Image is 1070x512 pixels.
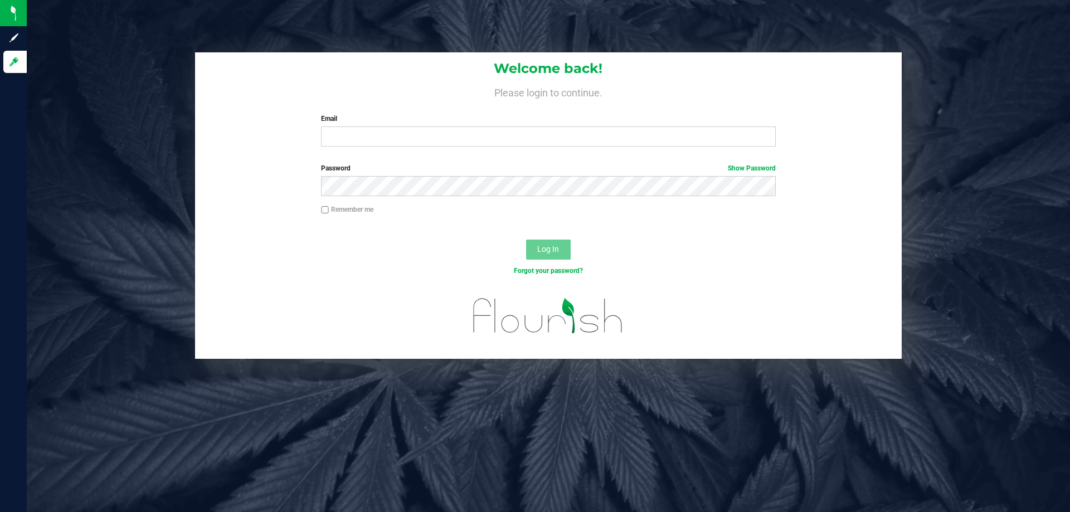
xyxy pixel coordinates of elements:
[526,240,571,260] button: Log In
[460,287,636,344] img: flourish_logo.svg
[321,114,775,124] label: Email
[195,61,902,76] h1: Welcome back!
[514,267,583,275] a: Forgot your password?
[8,56,20,67] inline-svg: Log in
[321,164,351,172] span: Password
[321,204,373,214] label: Remember me
[537,245,559,253] span: Log In
[8,32,20,43] inline-svg: Sign up
[195,85,902,98] h4: Please login to continue.
[728,164,776,172] a: Show Password
[321,206,329,214] input: Remember me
